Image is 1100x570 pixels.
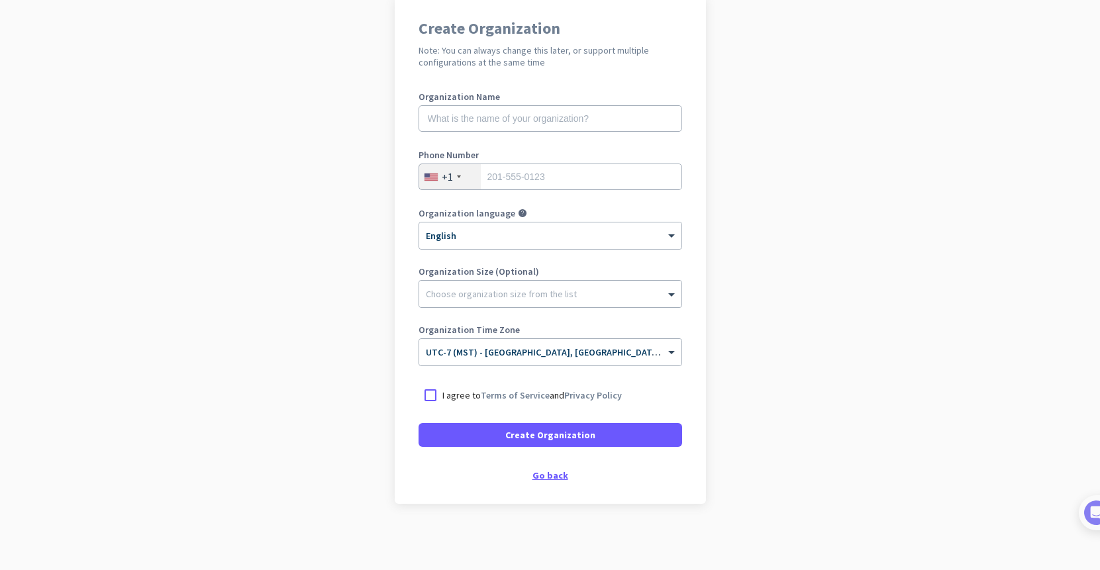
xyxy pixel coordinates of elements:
h2: Note: You can always change this later, or support multiple configurations at the same time [419,44,682,68]
div: Go back [419,471,682,480]
label: Organization Name [419,92,682,101]
label: Phone Number [419,150,682,160]
input: What is the name of your organization? [419,105,682,132]
a: Privacy Policy [564,389,622,401]
label: Organization Size (Optional) [419,267,682,276]
i: help [518,209,527,218]
button: Create Organization [419,423,682,447]
label: Organization language [419,209,515,218]
label: Organization Time Zone [419,325,682,334]
h1: Create Organization [419,21,682,36]
p: I agree to and [442,389,622,402]
a: Terms of Service [481,389,550,401]
span: Create Organization [505,428,595,442]
input: 201-555-0123 [419,164,682,190]
div: +1 [442,170,453,183]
